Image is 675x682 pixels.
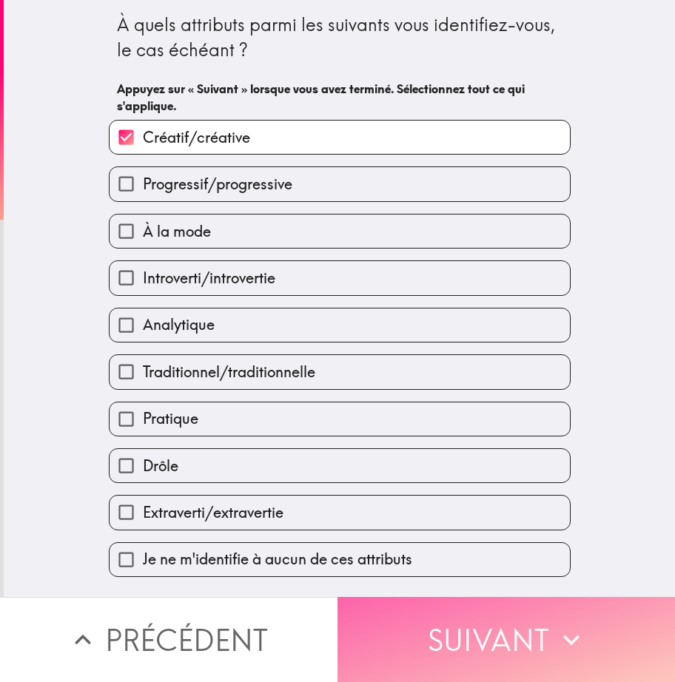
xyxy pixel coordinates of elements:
span: Pratique [143,408,198,429]
button: Drôle [110,449,570,482]
span: Je ne m'identifie à aucun de ces attributs [143,549,412,570]
button: Pratique [110,402,570,436]
button: À la mode [110,215,570,248]
span: Créatif/créative [143,127,250,148]
div: À quels attributs parmi les suivants vous identifiez-vous, le cas échéant ? [117,13,562,62]
button: Suivant [337,597,675,682]
h6: Appuyez sur « Suivant » lorsque vous avez terminé. Sélectionnez tout ce qui s'applique. [117,81,562,114]
button: Je ne m'identifie à aucun de ces attributs [110,543,570,576]
button: Analytique [110,308,570,342]
span: À la mode [143,221,211,242]
span: Drôle [143,456,178,476]
span: Traditionnel/traditionnelle [143,362,315,382]
span: Introverti/introvertie [143,268,275,288]
button: Traditionnel/traditionnelle [110,355,570,388]
button: Extraverti/extravertie [110,496,570,529]
button: Créatif/créative [110,121,570,154]
span: Progressif/progressive [143,174,292,195]
button: Progressif/progressive [110,167,570,200]
button: Introverti/introvertie [110,261,570,294]
span: Analytique [143,314,215,335]
span: Extraverti/extravertie [143,502,283,523]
